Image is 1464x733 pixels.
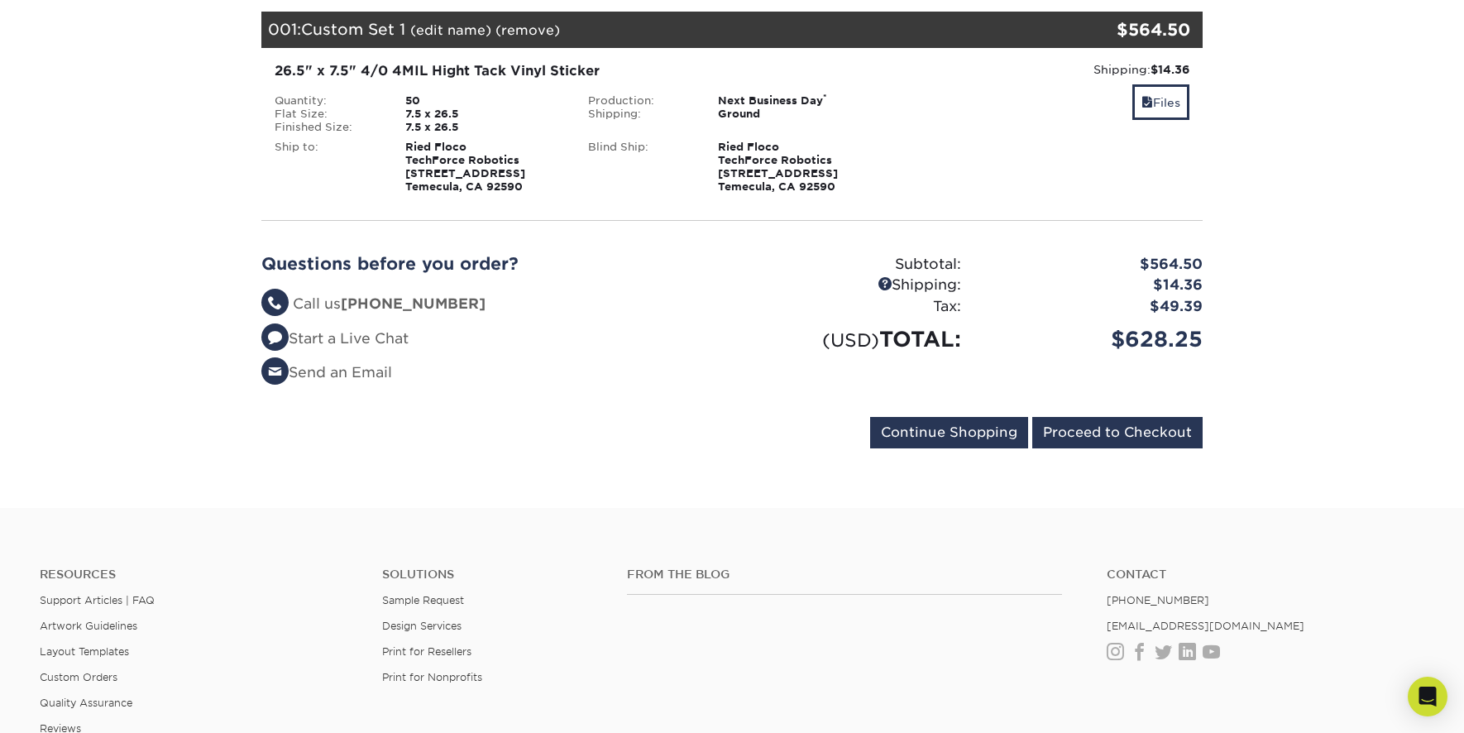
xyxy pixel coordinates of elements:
[262,141,393,194] div: Ship to:
[261,330,409,347] a: Start a Live Chat
[974,254,1215,275] div: $564.50
[732,296,974,318] div: Tax:
[382,645,471,658] a: Print for Resellers
[974,296,1215,318] div: $49.39
[495,22,560,38] a: (remove)
[576,108,706,121] div: Shipping:
[718,141,838,193] strong: Ried Floco TechForce Robotics [STREET_ADDRESS] Temecula, CA 92590
[275,61,876,81] div: 26.5" x 7.5" 4/0 4MIL Hight Tack Vinyl Sticker
[261,254,720,274] h2: Questions before you order?
[732,275,974,296] div: Shipping:
[901,61,1189,78] div: Shipping:
[40,645,129,658] a: Layout Templates
[382,568,602,582] h4: Solutions
[261,364,392,381] a: Send an Email
[262,121,393,134] div: Finished Size:
[1141,96,1153,109] span: files
[1408,677,1447,716] div: Open Intercom Messenger
[261,294,720,315] li: Call us
[627,568,1062,582] h4: From the Blog
[1032,417,1203,448] input: Proceed to Checkout
[822,329,879,351] small: (USD)
[393,121,576,134] div: 7.5 x 26.5
[393,108,576,121] div: 7.5 x 26.5
[410,22,491,38] a: (edit name)
[1107,620,1304,632] a: [EMAIL_ADDRESS][DOMAIN_NAME]
[40,671,117,683] a: Custom Orders
[732,254,974,275] div: Subtotal:
[261,12,1045,48] div: 001:
[1045,17,1190,42] div: $564.50
[40,620,137,632] a: Artwork Guidelines
[382,594,464,606] a: Sample Request
[382,620,462,632] a: Design Services
[576,94,706,108] div: Production:
[732,323,974,355] div: TOTAL:
[706,108,888,121] div: Ground
[262,108,393,121] div: Flat Size:
[706,94,888,108] div: Next Business Day
[393,94,576,108] div: 50
[576,141,706,194] div: Blind Ship:
[1107,594,1209,606] a: [PHONE_NUMBER]
[974,275,1215,296] div: $14.36
[40,594,155,606] a: Support Articles | FAQ
[40,568,357,582] h4: Resources
[301,20,405,38] span: Custom Set 1
[382,671,482,683] a: Print for Nonprofits
[341,295,486,312] strong: [PHONE_NUMBER]
[40,697,132,709] a: Quality Assurance
[1107,568,1424,582] a: Contact
[262,94,393,108] div: Quantity:
[405,141,525,193] strong: Ried Floco TechForce Robotics [STREET_ADDRESS] Temecula, CA 92590
[870,417,1028,448] input: Continue Shopping
[974,323,1215,355] div: $628.25
[1151,63,1189,76] strong: $14.36
[1132,84,1189,120] a: Files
